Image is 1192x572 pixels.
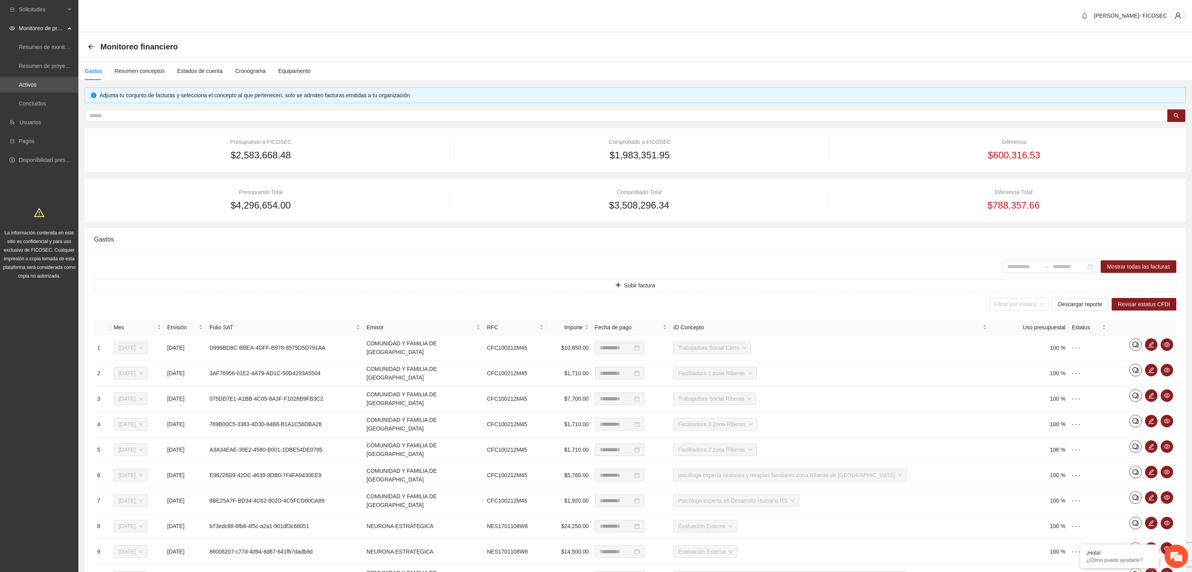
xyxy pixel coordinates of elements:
button: Descargar reporte [1052,298,1109,311]
span: arrow-left [88,44,94,50]
span: Julio 2025 [118,418,143,430]
span: Monitoreo financiero [100,40,178,53]
span: comment [1130,520,1141,526]
span: $600,316.53 [988,148,1040,163]
button: bell [1078,9,1091,22]
td: A3A34EAE-30E2-4580-B001-1DBE54DE0795 [206,437,363,463]
span: comment [1130,341,1141,348]
span: RFC [487,323,538,332]
td: 8 [94,514,111,539]
td: - - - [1069,412,1109,437]
button: edit [1145,440,1158,453]
div: Presupuesto a FICOSEC [94,138,428,146]
div: Gastos [94,228,1176,251]
span: ID Concepto [673,323,981,332]
span: Importe [550,323,583,332]
span: comment [1130,418,1141,424]
div: Presupuesto Total [94,188,427,196]
span: eye [9,25,15,31]
a: Usuarios [20,119,41,125]
span: Subir factura [624,281,655,290]
span: eye [1161,392,1173,399]
td: - - - [1069,437,1109,463]
button: edit [1145,415,1158,427]
td: CFC100212M45 [484,463,547,488]
td: 769B00C5-3383-4D30-84B8-B1A1C56DBA26 [206,412,363,437]
td: CFC100212M45 [484,335,547,361]
td: 9 [94,539,111,565]
span: Julio 2025 [118,546,143,557]
td: - - - [1069,514,1109,539]
td: $5,760.00 [547,463,592,488]
td: COMUNIDAD Y FAMILIA DE [GEOGRAPHIC_DATA] [363,488,484,514]
th: Estatus [1069,320,1109,335]
span: inbox [9,7,15,12]
span: Solicitudes [19,2,65,17]
td: E98226D9-42DC-4639-9DB0-7F4FA9430EE9 [206,463,363,488]
button: search [1167,109,1185,122]
span: Facilitadora 2 zona Riberas [678,444,752,456]
span: edit [1145,494,1157,501]
button: eye [1161,466,1173,478]
button: user [1170,8,1186,24]
span: search [1174,113,1179,119]
a: Resumen de proyectos aprobados [19,63,103,69]
td: [DATE] [164,463,207,488]
button: Mostrar todas las facturas [1101,260,1176,273]
span: Fecha de pago [595,323,661,332]
th: Emisión [164,320,207,335]
span: psicóloga experta sesiones y terapias familiares zona Riberas de sacramento [678,469,902,481]
span: La información contenida en este sitio es confidencial y para uso exclusivo de FICOSEC. Cualquier... [3,230,76,279]
td: $10,850.00 [547,335,592,361]
div: Gastos [85,67,102,75]
td: $24,250.00 [547,514,592,539]
td: 100 % [990,463,1069,488]
div: ¡Hola! [1086,550,1153,556]
td: [DATE] [164,437,207,463]
th: Importe [547,320,592,335]
span: Folio SAT [209,323,354,332]
span: warning [34,207,44,218]
span: info-circle [91,93,96,98]
span: Psicóloga experta en Desarrollo Humano RS [678,495,795,507]
span: eye [1161,341,1173,348]
td: D999BD8C-BBEA-4DFF-B978-8575D5D791AA [206,335,363,361]
span: comment [1130,367,1141,373]
span: comment [1130,494,1141,501]
td: 86006207-c77d-4d94-8d67-641fb7dadb9d [206,539,363,565]
span: bell [1079,13,1090,19]
p: ¿Cómo puedo ayudarte? [1086,557,1153,563]
td: 100 % [990,488,1069,514]
td: 3 [94,386,111,412]
span: Facilitadora 3 Zona Riberas [678,418,753,430]
span: Mes [114,323,155,332]
td: $1,920.00 [547,488,592,514]
td: [DATE] [164,488,207,514]
span: edit [1145,469,1157,475]
td: 100 % [990,539,1069,565]
button: comment [1129,517,1142,529]
td: $1,710.00 [547,437,592,463]
td: $14,500.00 [547,539,592,565]
div: Estados de cuenta [177,67,223,75]
td: CFC100212M45 [484,386,547,412]
td: 100 % [990,335,1069,361]
td: COMUNIDAD Y FAMILIA DE [GEOGRAPHIC_DATA] [363,361,484,386]
td: [DATE] [164,386,207,412]
div: Back [88,44,94,50]
td: 100 % [990,412,1069,437]
span: edit [1145,443,1157,450]
span: Revisar estatus CFDI [1118,300,1170,309]
td: - - - [1069,335,1109,361]
span: Facilitadora 1 zona Riberas [678,367,752,379]
td: 1 [94,335,111,361]
th: Fecha de pago [592,320,670,335]
span: $3,508,296.34 [609,198,669,213]
td: - - - [1069,361,1109,386]
button: comment [1129,338,1142,351]
span: Monitoreo de proyectos [19,20,65,36]
td: COMUNIDAD Y FAMILIA DE [GEOGRAPHIC_DATA] [363,437,484,463]
span: $2,583,668.48 [231,148,291,163]
button: edit [1145,491,1158,504]
div: Resumen conceptos [114,67,165,75]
